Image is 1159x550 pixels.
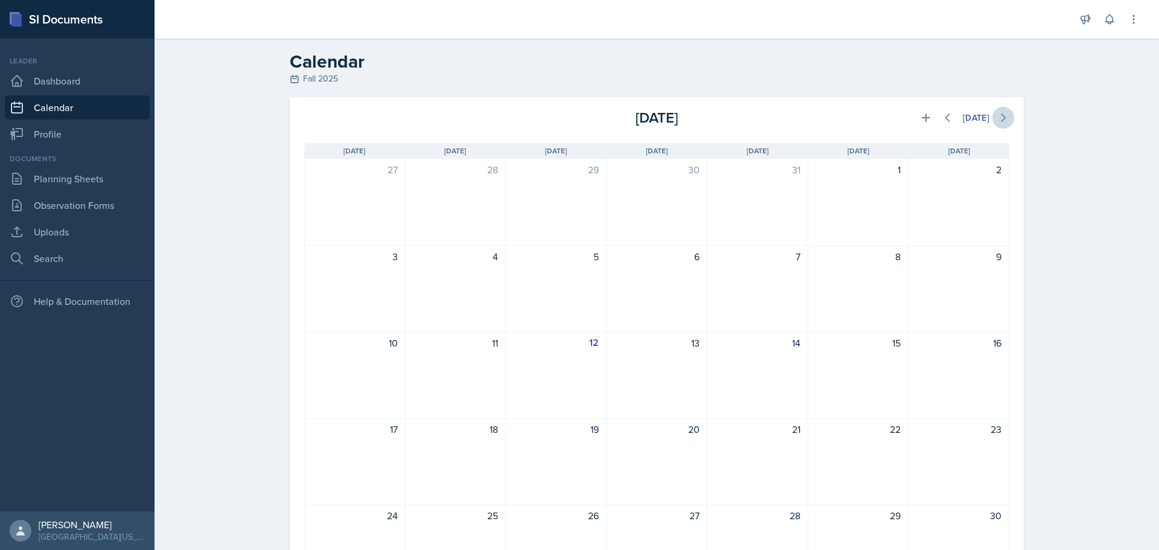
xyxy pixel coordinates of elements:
[545,145,567,156] span: [DATE]
[539,107,774,129] div: [DATE]
[5,167,150,191] a: Planning Sheets
[5,289,150,313] div: Help & Documentation
[916,422,1001,436] div: 23
[312,422,398,436] div: 17
[5,56,150,66] div: Leader
[614,162,700,177] div: 30
[39,519,145,531] div: [PERSON_NAME]
[816,422,901,436] div: 22
[312,336,398,350] div: 10
[916,162,1001,177] div: 2
[413,422,499,436] div: 18
[444,145,466,156] span: [DATE]
[5,193,150,217] a: Observation Forms
[5,246,150,270] a: Search
[816,249,901,264] div: 8
[413,508,499,523] div: 25
[816,508,901,523] div: 29
[5,220,150,244] a: Uploads
[513,336,599,350] div: 12
[614,422,700,436] div: 20
[513,162,599,177] div: 29
[715,336,800,350] div: 14
[916,336,1001,350] div: 16
[614,249,700,264] div: 6
[848,145,869,156] span: [DATE]
[513,422,599,436] div: 19
[312,162,398,177] div: 27
[413,162,499,177] div: 28
[5,95,150,120] a: Calendar
[39,531,145,543] div: [GEOGRAPHIC_DATA][US_STATE] in [GEOGRAPHIC_DATA]
[715,422,800,436] div: 21
[614,508,700,523] div: 27
[413,336,499,350] div: 11
[816,336,901,350] div: 15
[816,162,901,177] div: 1
[312,508,398,523] div: 24
[747,145,768,156] span: [DATE]
[948,145,970,156] span: [DATE]
[413,249,499,264] div: 4
[5,69,150,93] a: Dashboard
[5,122,150,146] a: Profile
[715,508,800,523] div: 28
[5,153,150,164] div: Documents
[614,336,700,350] div: 13
[312,249,398,264] div: 3
[715,249,800,264] div: 7
[955,107,997,128] button: [DATE]
[916,249,1001,264] div: 9
[715,162,800,177] div: 31
[343,145,365,156] span: [DATE]
[513,249,599,264] div: 5
[963,113,989,123] div: [DATE]
[290,51,1024,72] h2: Calendar
[646,145,668,156] span: [DATE]
[916,508,1001,523] div: 30
[290,72,1024,85] div: Fall 2025
[513,508,599,523] div: 26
